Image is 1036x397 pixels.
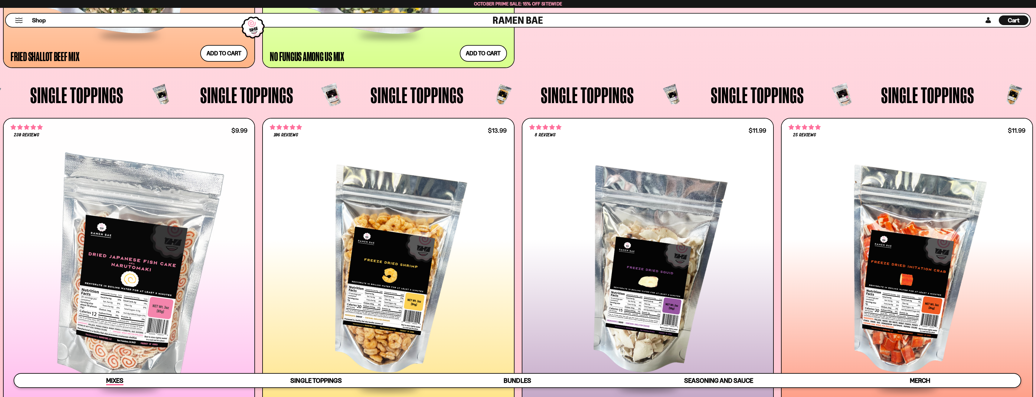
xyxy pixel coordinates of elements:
[200,84,293,106] span: Single Toppings
[618,374,819,387] a: Seasoning and Sauce
[371,84,464,106] span: Single Toppings
[789,123,821,131] span: 4.88 stars
[999,14,1028,27] div: Cart
[684,377,753,384] span: Seasoning and Sauce
[215,374,417,387] a: Single Toppings
[274,133,298,138] span: 106 reviews
[270,123,302,131] span: 4.91 stars
[460,45,507,62] button: Add to cart
[541,84,634,106] span: Single Toppings
[30,84,123,106] span: Single Toppings
[749,128,766,133] div: $11.99
[711,84,804,106] span: Single Toppings
[488,128,507,133] div: $13.99
[819,374,1021,387] a: Merch
[11,51,80,62] div: Fried Shallot Beef Mix
[504,377,531,384] span: Bundles
[32,16,46,24] span: Shop
[881,84,974,106] span: Single Toppings
[910,377,930,384] span: Merch
[14,133,39,138] span: 230 reviews
[1008,128,1025,133] div: $11.99
[1008,17,1020,24] span: Cart
[529,123,561,131] span: 4.75 stars
[14,374,215,387] a: Mixes
[15,18,23,23] button: Mobile Menu Trigger
[417,374,618,387] a: Bundles
[231,128,247,133] div: $9.99
[32,15,46,25] a: Shop
[11,123,43,131] span: 4.77 stars
[793,133,816,138] span: 25 reviews
[535,133,555,138] span: 8 reviews
[200,45,247,62] button: Add to cart
[270,51,344,62] div: No Fungus Among Us Mix
[290,377,342,384] span: Single Toppings
[474,1,562,7] span: October Prime Sale: 15% off Sitewide
[106,377,123,385] span: Mixes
